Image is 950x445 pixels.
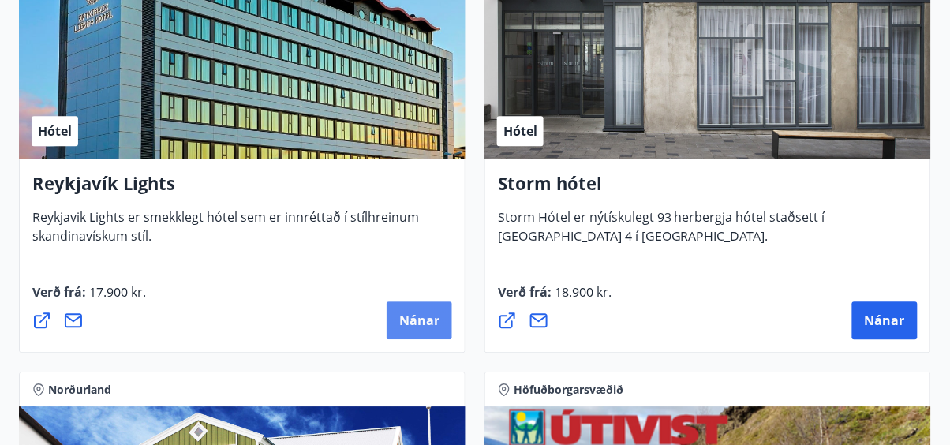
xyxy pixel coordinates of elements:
span: Hótel [38,122,72,140]
button: Nánar [852,301,918,339]
span: Nánar [865,312,905,329]
h4: Reykjavík Lights [32,171,452,208]
button: Nánar [387,301,452,339]
span: Reykjavik Lights er smekklegt hótel sem er innréttað í stílhreinum skandinavískum stíl. [32,208,419,257]
span: Höfuðborgarsvæðið [514,382,623,398]
h4: Storm hótel [498,171,918,208]
span: 18.900 kr. [552,283,612,301]
span: Hótel [503,122,537,140]
span: Nánar [399,312,439,329]
span: Norðurland [48,382,111,398]
span: Storm Hótel er nýtískulegt 93 herbergja hótel staðsett í [GEOGRAPHIC_DATA] 4 í [GEOGRAPHIC_DATA]. [498,208,825,257]
span: Verð frá : [32,283,146,313]
span: Verð frá : [498,283,612,313]
span: 17.900 kr. [86,283,146,301]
